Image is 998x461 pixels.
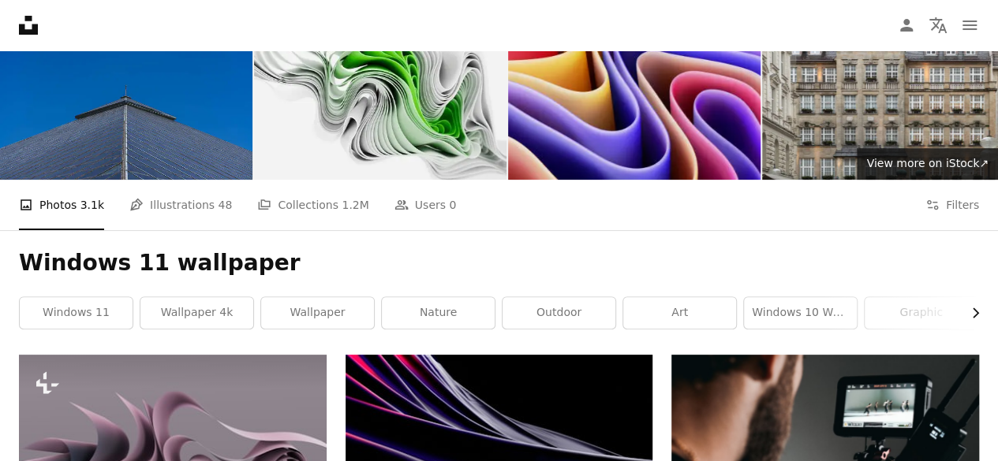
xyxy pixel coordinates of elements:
[261,297,374,329] a: wallpaper
[925,180,979,230] button: Filters
[891,9,922,41] a: Log in / Sign up
[857,148,998,180] a: View more on iStock↗
[129,180,232,230] a: Illustrations 48
[394,180,457,230] a: Users 0
[866,157,989,169] span: View more on iStock ↗
[865,297,977,329] a: graphic
[140,297,253,329] a: wallpaper 4k
[20,297,133,329] a: windows 11
[342,196,368,214] span: 1.2M
[254,12,506,180] img: A green and white abstract image with a lot of white cloth stripes. Trendy modern image in Window...
[346,440,653,454] a: a close up of a cell phone with a black background
[19,433,327,448] a: a computer generated image of an abstract design
[449,196,456,214] span: 0
[257,180,368,230] a: Collections 1.2M
[954,9,985,41] button: Menu
[503,297,615,329] a: outdoor
[382,297,495,329] a: nature
[219,196,233,214] span: 48
[508,12,761,180] img: Colorful 3d wallpaper 3840x1600 featuring shape windows 11 style. 3d rendering.
[922,9,954,41] button: Language
[961,297,979,329] button: scroll list to the right
[623,297,736,329] a: art
[19,16,38,35] a: Home — Unsplash
[19,249,979,277] h1: Windows 11 wallpaper
[744,297,857,329] a: windows 10 wallpaper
